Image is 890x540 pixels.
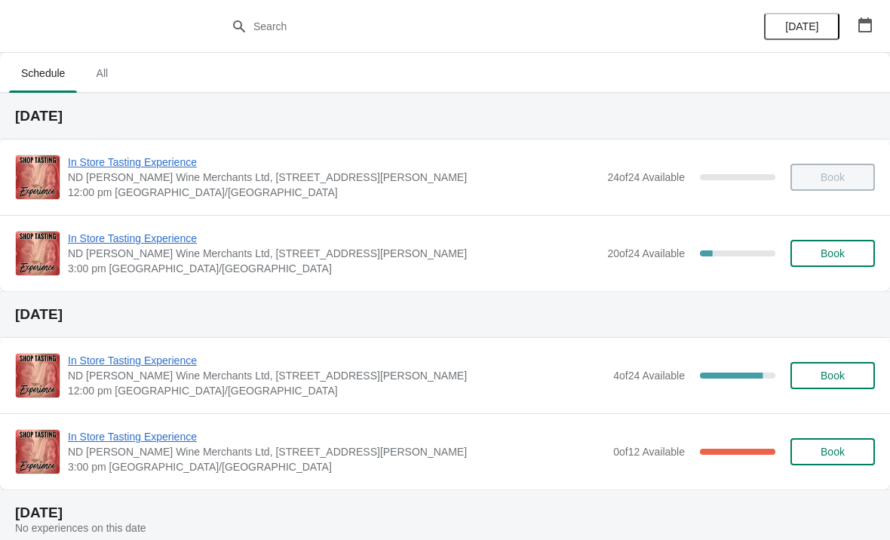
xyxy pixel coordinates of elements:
[68,155,600,170] span: In Store Tasting Experience
[821,247,845,259] span: Book
[790,362,875,389] button: Book
[15,307,875,322] h2: [DATE]
[16,155,60,199] img: In Store Tasting Experience | ND John Wine Merchants Ltd, 90 Walter Road, Swansea SA1 4QF, UK | 1...
[68,231,600,246] span: In Store Tasting Experience
[607,247,685,259] span: 20 of 24 Available
[9,60,77,87] span: Schedule
[16,430,60,474] img: In Store Tasting Experience | ND John Wine Merchants Ltd, 90 Walter Road, Swansea SA1 4QF, UK | 3...
[83,60,121,87] span: All
[16,354,60,397] img: In Store Tasting Experience | ND John Wine Merchants Ltd, 90 Walter Road, Swansea SA1 4QF, UK | 1...
[790,240,875,267] button: Book
[16,232,60,275] img: In Store Tasting Experience | ND John Wine Merchants Ltd, 90 Walter Road, Swansea SA1 4QF, UK | 3...
[68,383,606,398] span: 12:00 pm [GEOGRAPHIC_DATA]/[GEOGRAPHIC_DATA]
[68,459,606,474] span: 3:00 pm [GEOGRAPHIC_DATA]/[GEOGRAPHIC_DATA]
[68,368,606,383] span: ND [PERSON_NAME] Wine Merchants Ltd, [STREET_ADDRESS][PERSON_NAME]
[821,370,845,382] span: Book
[68,444,606,459] span: ND [PERSON_NAME] Wine Merchants Ltd, [STREET_ADDRESS][PERSON_NAME]
[68,429,606,444] span: In Store Tasting Experience
[790,438,875,465] button: Book
[253,13,667,40] input: Search
[613,370,685,382] span: 4 of 24 Available
[607,171,685,183] span: 24 of 24 Available
[15,522,146,534] span: No experiences on this date
[764,13,839,40] button: [DATE]
[785,20,818,32] span: [DATE]
[15,505,875,520] h2: [DATE]
[68,185,600,200] span: 12:00 pm [GEOGRAPHIC_DATA]/[GEOGRAPHIC_DATA]
[613,446,685,458] span: 0 of 12 Available
[68,246,600,261] span: ND [PERSON_NAME] Wine Merchants Ltd, [STREET_ADDRESS][PERSON_NAME]
[68,261,600,276] span: 3:00 pm [GEOGRAPHIC_DATA]/[GEOGRAPHIC_DATA]
[15,109,875,124] h2: [DATE]
[68,170,600,185] span: ND [PERSON_NAME] Wine Merchants Ltd, [STREET_ADDRESS][PERSON_NAME]
[68,353,606,368] span: In Store Tasting Experience
[821,446,845,458] span: Book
